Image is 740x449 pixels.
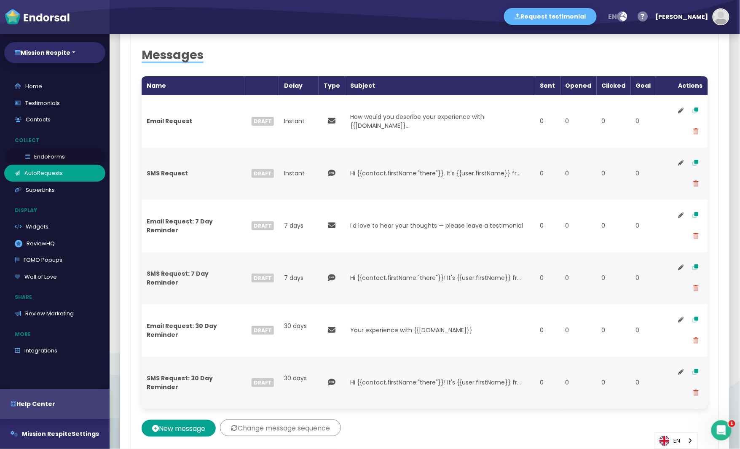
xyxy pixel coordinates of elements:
span: 0 [540,221,544,230]
span: en [609,12,617,22]
a: Widgets [4,218,105,235]
img: default-avatar.jpg [713,9,729,24]
span: 0 [602,169,606,177]
span: 30 days [284,374,307,382]
button: Request testimonial [504,8,597,25]
span: Draft [252,221,274,230]
button: Change message sequence [220,419,341,436]
th: Actions [656,76,708,95]
p: Display [4,202,110,218]
span: Instant [284,169,305,177]
span: 1 [729,420,735,427]
span: Draft [252,326,274,335]
strong: Email Request: 30 Day Reminder [147,322,218,339]
th: Delay [279,76,319,95]
a: Review Marketing [4,305,105,322]
button: Mission Respite [4,42,105,63]
th: Type [319,76,345,95]
td: Hi {{contact.firstName:"there"}}. It's {{user.firstName}} fr... [345,148,535,200]
strong: Email Request: 7 Day Reminder [147,217,214,234]
th: Subject [345,76,535,95]
span: 0 [566,221,569,230]
span: 0 [636,117,640,125]
span: 7 days [284,274,303,282]
p: More [4,326,110,342]
span: 0 [566,169,569,177]
td: Your experience with {{[DOMAIN_NAME]}} [345,304,535,357]
button: New message [142,420,216,437]
span: Draft [252,274,274,282]
span: 0 [566,378,569,387]
span: New message [159,424,205,433]
a: ReviewHQ [4,235,105,252]
span: 0 [540,117,544,125]
aside: Language selected: English [655,433,698,449]
td: I'd love to hear your thoughts — please leave a testimonial [345,200,535,252]
p: Share [4,289,110,305]
strong: SMS Request: 7 Day Reminder [147,269,210,287]
strong: Email Request [147,117,192,125]
span: 30 days [284,322,307,330]
span: Change message sequence [238,424,330,433]
div: Language [655,433,698,449]
span: Instant [284,117,305,125]
button: [PERSON_NAME] [652,4,729,30]
span: 0 [636,169,640,177]
span: Draft [252,378,274,387]
a: EN [655,433,697,449]
th: Goal [631,76,656,95]
p: Collect [4,132,110,148]
span: 0 [636,221,640,230]
div: [PERSON_NAME] [656,4,708,30]
span: 0 [602,221,606,230]
iframe: Intercom live chat [711,420,732,441]
span: 0 [602,326,606,334]
span: 7 days [284,221,303,230]
a: Integrations [4,342,105,359]
span: 0 [636,378,640,387]
strong: SMS Request: 30 Day Reminder [147,374,214,391]
span: 0 [540,378,544,387]
th: Opened [560,76,597,95]
a: Home [4,78,105,95]
th: Sent [535,76,560,95]
span: Draft [252,169,274,178]
a: Wall of Love [4,269,105,285]
img: endorsal-logo-white@2x.png [4,8,70,25]
a: Testimonials [4,95,105,112]
span: 0 [566,274,569,282]
span: 0 [636,326,640,334]
span: 0 [636,274,640,282]
span: 0 [602,274,606,282]
a: AutoRequests [4,165,105,182]
span: 0 [566,326,569,334]
span: 0 [602,117,606,125]
span: 0 [602,378,606,387]
td: Hi {{contact.firstName:"there"}}! It's {{user.firstName}} fr... [345,252,535,304]
span: 0 [540,326,544,334]
span: 0 [540,274,544,282]
span: Messages [142,47,204,63]
strong: SMS Request [147,169,188,177]
td: How would you describe your experience with {{[DOMAIN_NAME]}... [345,95,535,148]
span: 0 [566,117,569,125]
th: Clicked [597,76,631,95]
td: Hi {{contact.firstName:"there"}}! It's {{user.firstName}} fr... [345,357,535,409]
th: Name [142,76,244,95]
span: Draft [252,117,274,126]
a: FOMO Popups [4,252,105,269]
a: Contacts [4,111,105,128]
span: 0 [540,169,544,177]
a: SuperLinks [4,182,105,199]
span: Mission Respite [22,430,72,438]
a: EndoForms [4,148,105,165]
button: en [603,8,633,25]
